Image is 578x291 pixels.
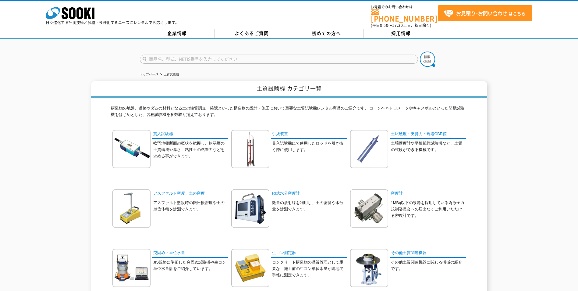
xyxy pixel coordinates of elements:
a: その他土質関連機器 [390,249,466,258]
span: お電話でのお問い合わせは [371,5,438,9]
li: 土質試験機 [159,71,179,78]
img: 突固め・単位水量 [112,249,151,287]
p: アスファルト敷設時の転圧後密度や土の単位体積を計測できます。 [153,200,228,213]
a: 採用情報 [364,29,438,38]
p: コンクリート構造物の品質管理として重要な、施工前の生コン単位水量が現地で手軽に測定できます。 [272,259,347,278]
a: 引抜装置 [271,130,347,139]
a: RI式水分密度計 [271,189,347,198]
a: 土壌硬度・支持力・現場CBR値 [390,130,466,139]
img: RI式水分密度計 [231,189,269,228]
span: (平日 ～ 土日、祝日除く) [371,23,431,28]
a: 初めての方へ [289,29,364,38]
img: 土壌硬度・支持力・現場CBR値 [350,130,388,168]
a: よくあるご質問 [215,29,289,38]
span: 初めての方へ [312,30,341,37]
a: [PHONE_NUMBER] [371,9,438,22]
img: 生コン測定器 [231,249,269,287]
p: 貫入試験機にて使用したロッドを引き抜く際に使用します。 [272,140,347,153]
strong: お見積り･お問い合わせ [456,9,507,17]
img: その他土質関連機器 [350,249,388,287]
a: 企業情報 [140,29,215,38]
img: 引抜装置 [231,130,269,168]
input: 商品名、型式、NETIS番号を入力してください [140,55,418,64]
img: 貫入試験器 [112,130,151,168]
p: JIS規格に準拠した突固め試験機や生コン単位水量計をご紹介しています。 [153,259,228,272]
a: 生コン測定器 [271,249,347,258]
p: 土壌硬度計や平板載荷試験機など、土質の試験ができる機械です。 [391,140,466,153]
h1: 土質試験機 カテゴリ一覧 [91,81,487,98]
a: お見積り･お問い合わせはこちら [438,5,532,21]
span: 8:50 [380,23,388,28]
p: 日々進化する計測技術と多種・多様化するニーズにレンタルでお応えします。 [46,21,179,24]
p: 構造物の地盤、道路やダムの材料となる土の性質調査・確認といった構造物の設計・施工において重要な土質試験機レンタル商品のご紹介です。 コーンペネトロメータやキャスポルといった簡易試験機をはじめとし... [111,105,467,121]
img: アスファルト密度・土の密度 [112,189,151,228]
p: 軟弱地盤断面の概状を把握し、軟弱層の土質構成や厚さ、粘性土の粘着力などを求める事ができます。 [153,140,228,159]
img: 密度計 [350,189,388,228]
a: 突固め・単位水量 [152,249,228,258]
a: アスファルト密度・土の密度 [152,189,228,198]
a: 貫入試験器 [152,130,228,139]
p: その他土質関連機器に関わる機械の紹介です。 [391,259,466,272]
span: はこちら [444,9,526,18]
a: 密度計 [390,189,466,198]
p: 微量の放射線を利用し、土の密度や水分量を計測できます。 [272,200,347,213]
a: トップページ [140,73,158,76]
p: 1MBq以下の泉源を採用している為原子力規制委員会への届出なくご利用いただける密度計です。 [391,200,466,219]
span: 17:30 [392,23,403,28]
img: btn_search.png [420,52,435,67]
